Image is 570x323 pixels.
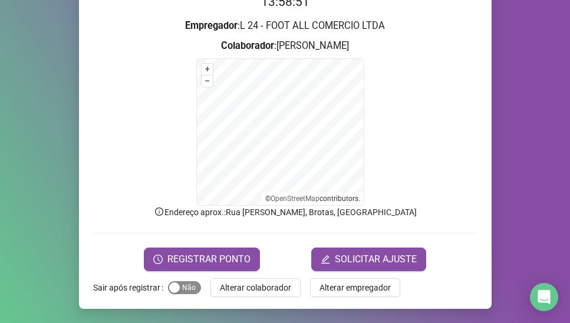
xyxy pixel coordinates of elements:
[220,281,291,294] span: Alterar colaborador
[185,20,238,31] strong: Empregador
[93,278,168,297] label: Sair após registrar
[93,38,477,54] h3: : [PERSON_NAME]
[167,252,251,266] span: REGISTRAR PONTO
[154,206,164,217] span: info-circle
[335,252,417,266] span: SOLICITAR AJUSTE
[144,248,260,271] button: REGISTRAR PONTO
[93,18,477,34] h3: : L 24 - FOOT ALL COMERCIO LTDA
[153,255,163,264] span: clock-circle
[202,75,213,87] button: –
[210,278,301,297] button: Alterar colaborador
[310,278,400,297] button: Alterar empregador
[530,283,558,311] div: Open Intercom Messenger
[93,206,477,219] p: Endereço aprox. : Rua [PERSON_NAME], Brotas, [GEOGRAPHIC_DATA]
[202,64,213,75] button: +
[271,195,319,203] a: OpenStreetMap
[221,40,274,51] strong: Colaborador
[321,255,330,264] span: edit
[311,248,426,271] button: editSOLICITAR AJUSTE
[319,281,391,294] span: Alterar empregador
[265,195,360,203] li: © contributors.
